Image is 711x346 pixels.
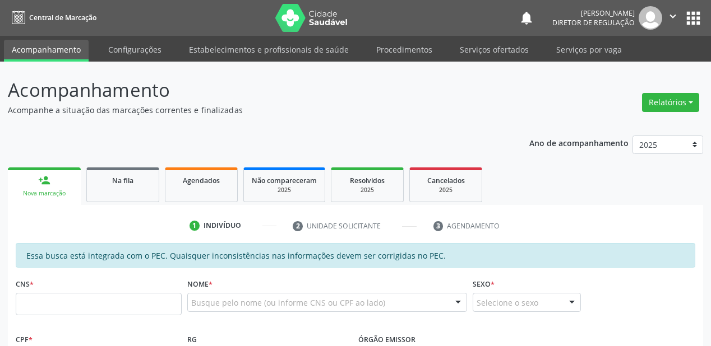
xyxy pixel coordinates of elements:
span: Na fila [112,176,133,185]
div: 1 [190,221,200,231]
p: Acompanhe a situação das marcações correntes e finalizadas [8,104,495,116]
div: Indivíduo [204,221,241,231]
button: apps [684,8,703,28]
span: Diretor de regulação [552,18,635,27]
div: 2025 [252,186,317,194]
a: Estabelecimentos e profissionais de saúde [181,40,357,59]
a: Procedimentos [368,40,440,59]
a: Acompanhamento [4,40,89,62]
label: Sexo [473,275,495,293]
span: Não compareceram [252,176,317,185]
span: Cancelados [427,176,465,185]
div: 2025 [339,186,395,194]
label: CNS [16,275,34,293]
div: Essa busca está integrada com o PEC. Quaisquer inconsistências nas informações devem ser corrigid... [16,243,695,268]
button:  [662,6,684,30]
span: Resolvidos [350,176,385,185]
span: Busque pelo nome (ou informe CNS ou CPF ao lado) [191,297,385,308]
img: img [639,6,662,30]
p: Ano de acompanhamento [529,135,629,149]
i:  [667,10,679,22]
div: person_add [38,174,50,186]
div: 2025 [418,186,474,194]
span: Selecione o sexo [477,297,538,308]
span: Central de Marcação [29,13,96,22]
button: notifications [519,10,534,26]
label: Nome [187,275,213,293]
a: Configurações [100,40,169,59]
a: Central de Marcação [8,8,96,27]
a: Serviços ofertados [452,40,537,59]
div: Nova marcação [16,189,73,198]
span: Agendados [183,176,220,185]
a: Serviços por vaga [548,40,630,59]
div: [PERSON_NAME] [552,8,635,18]
p: Acompanhamento [8,76,495,104]
button: Relatórios [642,93,699,112]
